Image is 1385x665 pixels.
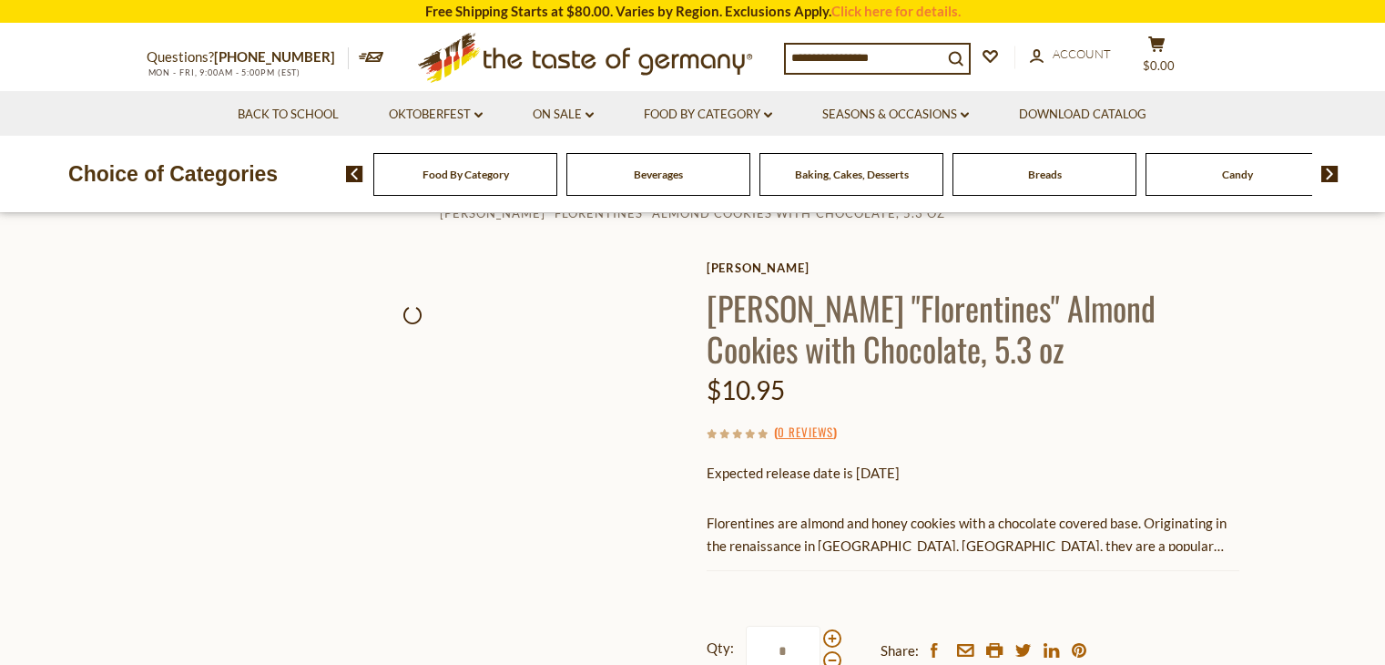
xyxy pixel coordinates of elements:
a: Beverages [634,168,683,181]
img: next arrow [1321,166,1339,182]
h1: [PERSON_NAME] "Florentines" Almond Cookies with Chocolate, 5.3 oz [707,287,1239,369]
a: Food By Category [423,168,509,181]
a: Food By Category [644,105,772,125]
a: Candy [1222,168,1253,181]
a: Breads [1028,168,1062,181]
a: 0 Reviews [778,423,833,443]
a: Oktoberfest [389,105,483,125]
a: Click here for details. [831,3,961,19]
a: Back to School [238,105,339,125]
span: Account [1053,46,1111,61]
a: Download Catalog [1019,105,1146,125]
a: [PERSON_NAME] [707,261,1239,275]
span: $10.95 [707,374,785,405]
span: ( ) [774,423,837,441]
a: [PERSON_NAME] "Florentines" Almond Cookies with Chocolate, 5.3 oz [440,206,944,220]
a: Account [1030,45,1111,65]
strong: Qty: [707,637,734,660]
img: previous arrow [346,166,363,182]
button: $0.00 [1130,36,1185,81]
span: Share: [881,639,919,662]
span: $0.00 [1143,58,1175,73]
p: Florentines are almond and honey cookies with a chocolate covered base. Originating in the renais... [707,512,1239,558]
a: Baking, Cakes, Desserts [795,168,909,181]
p: Questions? [147,46,349,69]
a: On Sale [533,105,594,125]
a: Seasons & Occasions [822,105,969,125]
span: MON - FRI, 9:00AM - 5:00PM (EST) [147,67,301,77]
a: [PHONE_NUMBER] [214,48,335,65]
p: Expected release date is [DATE] [707,462,1239,485]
